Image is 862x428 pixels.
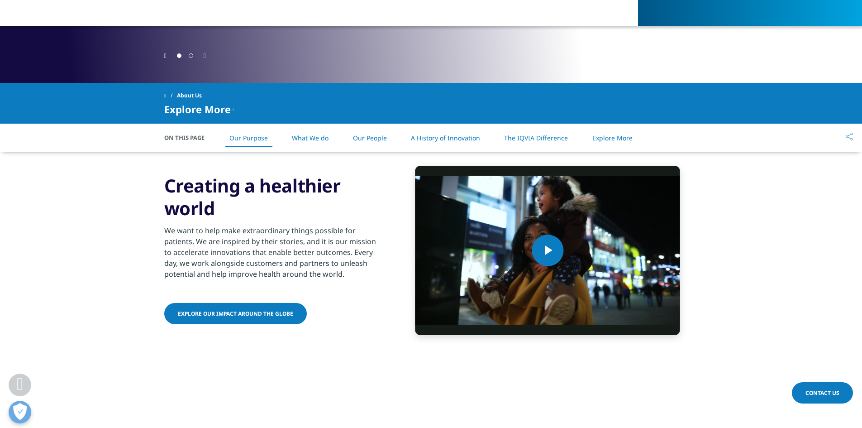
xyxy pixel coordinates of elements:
[592,134,633,142] a: Explore More
[204,51,206,60] div: Next slide
[164,51,167,60] div: Previous slide
[164,174,384,220] h3: Creating a healthier world
[164,104,231,115] span: Explore More
[164,225,384,285] p: We want to help make extraordinary things possible for patients. We are inspired by their stories...
[411,134,480,142] a: A History of Innovation
[805,389,839,397] span: Contact Us
[164,303,307,324] a: Explore our impact around the globe
[353,134,387,142] a: Our People
[415,165,680,335] video-js: Video Player
[177,53,181,58] span: Go to slide 1
[532,235,563,266] button: Play Video
[9,401,31,423] button: Open Preferences
[229,134,268,142] a: Our Purpose
[177,87,202,104] span: About Us
[178,310,293,317] span: Explore our impact around the globe
[164,133,214,142] span: On This Page
[504,134,568,142] a: The IQVIA Difference
[292,134,329,142] a: What We do
[792,382,853,404] a: Contact Us
[189,53,193,58] span: Go to slide 2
